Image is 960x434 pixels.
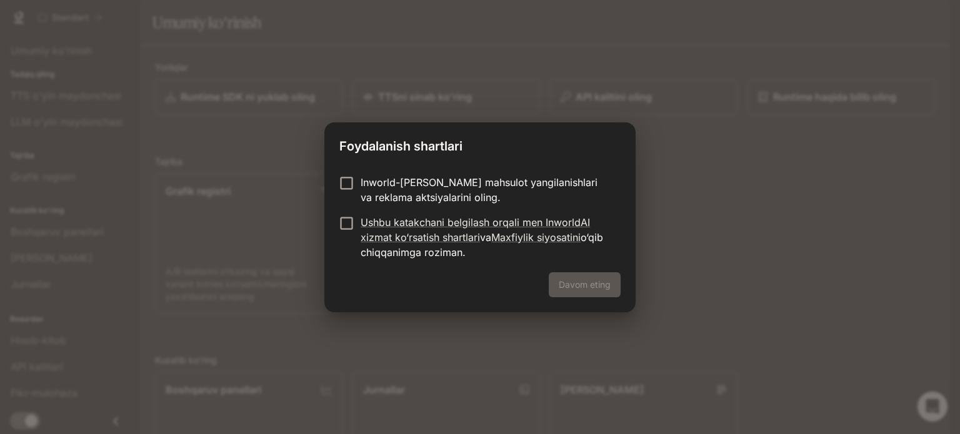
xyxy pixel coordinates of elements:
font: Foydalanish shartlari [339,139,462,154]
font: . [462,246,466,259]
a: Maxfiylik siyosatini [491,231,581,244]
a: Ushbu katakchani belgilash orqali men InworldAI xizmat ko‘rsatish shartlari [361,216,590,244]
font: o‘qib chiqqanimga roziman [361,231,603,259]
font: Inworld-[PERSON_NAME] mahsulot yangilanishlari va reklama aktsiyalarini oling. [361,176,597,204]
font: va [480,231,491,244]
